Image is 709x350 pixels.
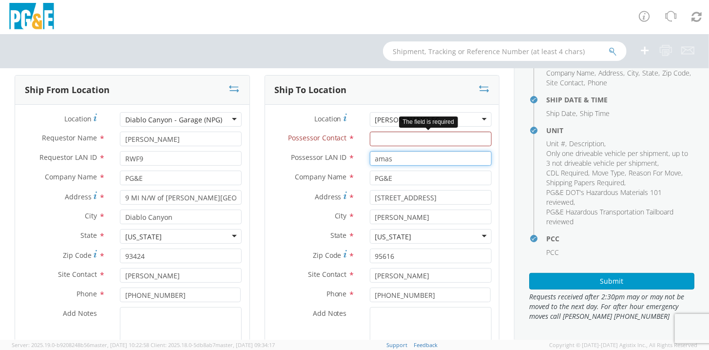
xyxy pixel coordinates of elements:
li: , [592,168,626,178]
span: Possessor Contact [288,133,347,142]
span: Zip Code [63,251,92,260]
span: Server: 2025.19.0-b9208248b56 [12,341,149,349]
button: Submit [529,273,694,290]
span: Add Notes [63,309,97,318]
li: , [569,139,606,149]
div: [US_STATE] [125,232,162,242]
span: Site Contact [58,270,97,279]
li: , [546,78,585,88]
span: Address [65,192,92,201]
li: , [546,149,692,168]
span: Unit # [546,139,565,148]
span: Address [598,68,623,78]
li: , [546,188,692,207]
li: , [546,139,567,149]
span: PG&E DOT's Hazardous Materials 101 reviewed [546,188,662,207]
span: Phone [326,289,347,298]
div: [US_STATE] [375,232,412,242]
span: PG&E Hazardous Transportation Tailboard reviewed [546,207,673,226]
span: Requestor Name [42,133,97,142]
span: master, [DATE] 09:34:17 [215,341,275,349]
span: Company Name [45,172,97,181]
span: Ship Time [580,109,610,118]
span: City [627,68,638,78]
li: , [598,68,625,78]
img: pge-logo-06675f144f4cfa6a6814.png [7,3,56,32]
span: Shipping Papers Required [546,178,624,187]
span: Possessor LAN ID [291,153,347,162]
span: City [85,211,97,220]
span: Phone [588,78,607,87]
span: State [80,231,97,240]
li: , [546,168,590,178]
span: Zip Code [313,251,342,260]
span: State [642,68,658,78]
h3: Ship To Location [275,85,347,95]
span: State [330,231,347,240]
h4: Unit [546,127,694,134]
span: Ship Date [546,109,576,118]
div: Diablo Canyon - Garage (NPG) [125,115,222,125]
span: Description [569,139,604,148]
a: Support [386,341,407,349]
span: Reason For Move [629,168,681,177]
span: Company Name [295,172,347,181]
li: , [546,68,596,78]
span: Company Name [546,68,594,78]
span: Location [64,114,92,123]
span: CDL Required [546,168,588,177]
h4: PCC [546,235,694,242]
div: [PERSON_NAME] SC [375,115,440,125]
span: Location [314,114,342,123]
h3: Ship From Location [25,85,110,95]
span: Add Notes [313,309,347,318]
span: Phone [77,289,97,298]
span: Address [315,192,342,201]
span: Requests received after 2:30pm may or may not be moved to the next day. For after hour emergency ... [529,292,694,321]
input: Shipment, Tracking or Reference Number (at least 4 chars) [383,41,627,61]
span: Only one driveable vehicle per shipment, up to 3 not driveable vehicle per shipment [546,149,688,168]
li: , [627,68,640,78]
span: Site Contact [546,78,584,87]
li: , [642,68,660,78]
div: The field is required [399,117,458,128]
li: , [546,178,626,188]
span: Client: 2025.18.0-5db8ab7 [151,341,275,349]
span: Copyright © [DATE]-[DATE] Agistix Inc., All Rights Reserved [549,341,697,349]
a: Feedback [414,341,438,349]
span: PCC [546,248,559,257]
span: master, [DATE] 10:22:58 [90,341,149,349]
li: , [662,68,691,78]
li: , [546,109,577,118]
span: City [335,211,347,220]
span: Move Type [592,168,625,177]
span: Requestor LAN ID [39,153,97,162]
span: Zip Code [662,68,690,78]
h4: Ship Date & Time [546,96,694,103]
span: Site Contact [308,270,347,279]
li: , [629,168,683,178]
